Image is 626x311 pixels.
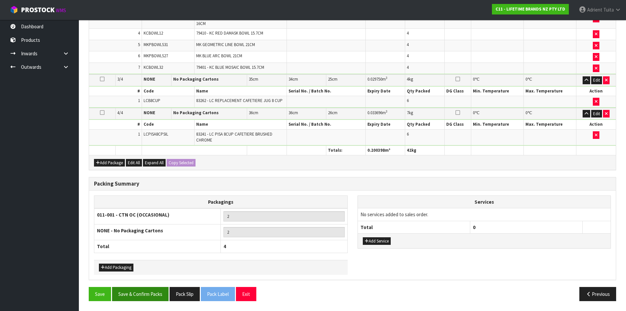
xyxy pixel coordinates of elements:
[195,120,287,129] th: Name
[89,87,142,96] th: #
[407,65,409,70] span: 4
[94,240,221,253] th: Total
[236,287,256,301] button: Exit
[173,76,219,82] strong: No Packaging Cartons
[525,110,527,116] span: 0
[405,87,445,96] th: Qty Packed
[473,76,475,82] span: 0
[366,120,405,129] th: Expiry Date
[138,42,140,47] span: 5
[386,109,387,114] sup: 3
[201,287,235,301] button: Pack Label
[591,76,602,84] button: Edit
[99,264,133,272] button: Add Packaging
[587,7,602,13] span: Adrient
[591,110,602,118] button: Edit
[173,110,219,116] strong: No Packaging Cartons
[523,108,576,119] td: ℃
[407,147,411,153] span: 42
[287,108,326,119] td: cm
[144,131,168,137] span: LCPISA8CPSIL
[492,4,569,14] a: C11 - LIFETIME BRANDS NZ PTY LTD
[144,30,163,36] span: KCBOWL12
[138,30,140,36] span: 4
[366,74,405,86] td: m
[471,108,523,119] td: ℃
[142,120,194,129] th: Code
[97,227,163,234] strong: NONE - No Packaging Cartons
[328,110,332,116] span: 26
[367,110,382,116] span: 0.033696
[21,6,55,14] span: ProStock
[195,87,287,96] th: Name
[471,120,523,129] th: Min. Temperature
[196,14,279,26] span: 79403 - KC BLUE CHEVRON AND SPOTTY BOWL 16CM
[144,110,155,116] strong: NONE
[89,287,111,301] button: Save
[326,108,365,119] td: cm
[576,120,616,129] th: Action
[145,160,164,166] span: Expand All
[367,76,382,82] span: 0.029750
[144,53,168,59] span: MKPBOWLS27
[223,243,226,249] span: 4
[407,42,409,47] span: 4
[445,120,471,129] th: DG Class
[328,76,332,82] span: 25
[138,65,140,70] span: 7
[386,76,387,80] sup: 3
[196,30,263,36] span: 79410 - KC RED DAMASK BOWL 15.7CM
[167,159,196,167] button: Copy Selected
[579,287,616,301] button: Previous
[407,76,409,82] span: 4
[56,7,66,13] small: WMS
[142,87,194,96] th: Code
[405,108,445,119] td: kg
[473,110,475,116] span: 0
[94,159,125,167] button: Add Package
[196,131,272,143] span: 83241 - LC PISA 8CUP CAFETIERE BRUSHED CHROME
[407,53,409,59] span: 4
[326,74,365,86] td: cm
[143,159,166,167] button: Expand All
[247,108,287,119] td: cm
[287,120,365,129] th: Serial No. / Batch No.
[170,287,200,301] button: Pack Slip
[138,53,140,59] span: 6
[326,145,365,155] th: Totals:
[144,42,168,47] span: MKPBOWLS31
[117,110,123,116] span: 4/4
[249,110,253,116] span: 36
[97,212,169,218] strong: 011-001 - CTN OC (OCCASIONAL)
[407,98,409,103] span: 6
[10,6,18,14] img: cube-alt.png
[471,87,523,96] th: Min. Temperature
[407,110,409,116] span: 7
[405,120,445,129] th: Qty Packed
[144,98,160,103] span: LCB8CUP
[405,74,445,86] td: kg
[366,108,405,119] td: m
[358,221,470,233] th: Total
[138,131,140,137] span: 1
[287,87,365,96] th: Serial No. / Batch No.
[94,195,348,208] th: Packagings
[89,120,142,129] th: #
[576,87,616,96] th: Action
[138,98,140,103] span: 1
[471,74,523,86] td: ℃
[117,76,123,82] span: 3/4
[289,76,292,82] span: 34
[287,74,326,86] td: cm
[525,76,527,82] span: 0
[144,76,155,82] strong: NONE
[358,196,611,208] th: Services
[445,87,471,96] th: DG Class
[367,147,385,153] span: 0.200398
[407,30,409,36] span: 4
[94,181,611,187] h3: Packing Summary
[196,65,264,70] span: 79401 - KC BLUE MOSAIC BOWL 15.7CM
[363,237,391,245] button: Add Service
[473,224,475,230] span: 0
[407,131,409,137] span: 6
